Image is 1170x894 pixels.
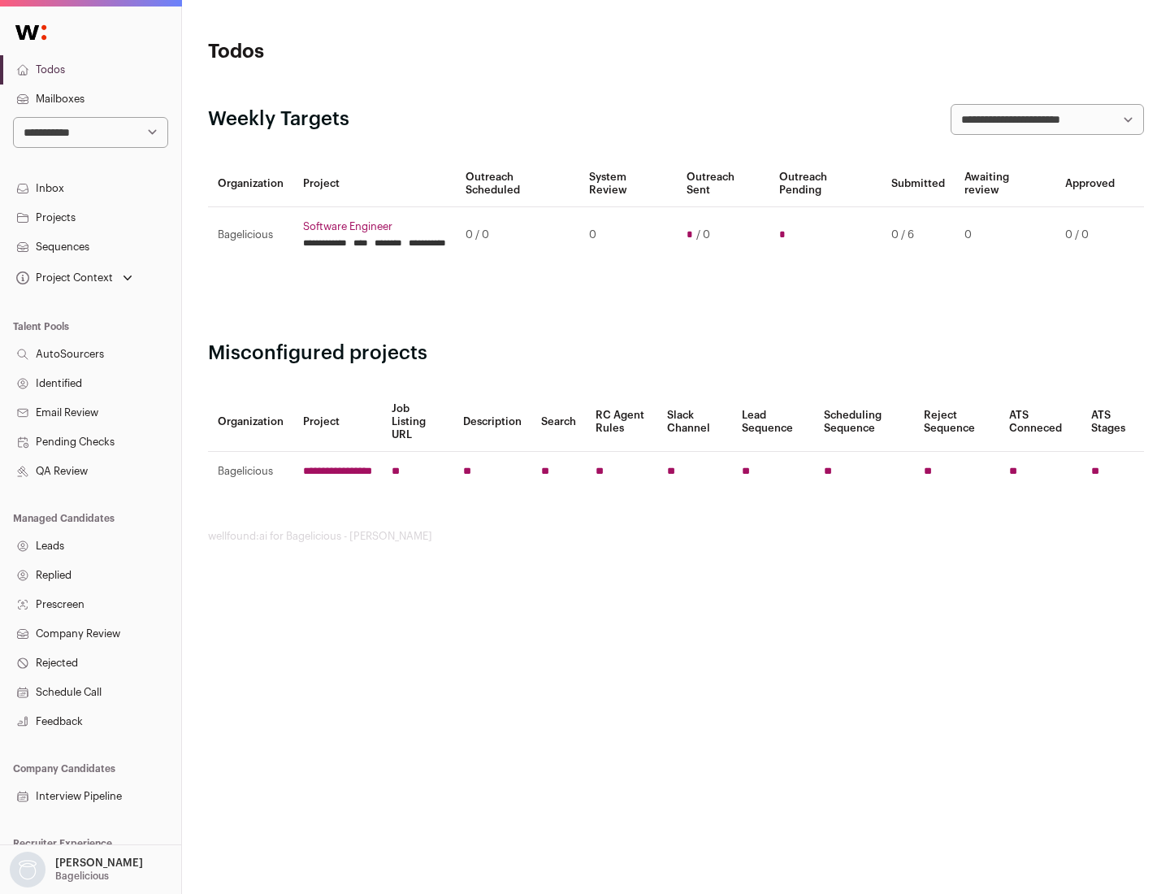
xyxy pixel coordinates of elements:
[382,393,453,452] th: Job Listing URL
[293,393,382,452] th: Project
[456,207,579,263] td: 0 / 0
[732,393,814,452] th: Lead Sequence
[696,228,710,241] span: / 0
[882,161,955,207] th: Submitted
[769,161,881,207] th: Outreach Pending
[13,267,136,289] button: Open dropdown
[914,393,1000,452] th: Reject Sequence
[1055,161,1124,207] th: Approved
[579,207,676,263] td: 0
[1055,207,1124,263] td: 0 / 0
[677,161,770,207] th: Outreach Sent
[6,16,55,49] img: Wellfound
[579,161,676,207] th: System Review
[955,161,1055,207] th: Awaiting review
[208,452,293,492] td: Bagelicious
[955,207,1055,263] td: 0
[10,852,45,887] img: nopic.png
[531,393,586,452] th: Search
[208,106,349,132] h2: Weekly Targets
[208,207,293,263] td: Bagelicious
[814,393,914,452] th: Scheduling Sequence
[1081,393,1144,452] th: ATS Stages
[657,393,732,452] th: Slack Channel
[13,271,113,284] div: Project Context
[208,341,1144,367] h2: Misconfigured projects
[999,393,1081,452] th: ATS Conneced
[55,870,109,883] p: Bagelicious
[208,39,520,65] h1: Todos
[208,393,293,452] th: Organization
[6,852,146,887] button: Open dropdown
[208,161,293,207] th: Organization
[55,857,143,870] p: [PERSON_NAME]
[453,393,531,452] th: Description
[303,220,446,233] a: Software Engineer
[208,530,1144,543] footer: wellfound:ai for Bagelicious - [PERSON_NAME]
[293,161,456,207] th: Project
[882,207,955,263] td: 0 / 6
[456,161,579,207] th: Outreach Scheduled
[586,393,656,452] th: RC Agent Rules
